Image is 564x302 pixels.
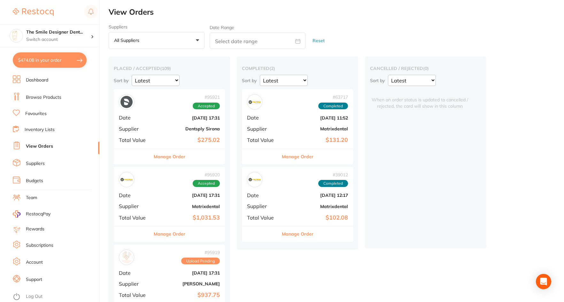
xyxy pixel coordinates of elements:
b: [DATE] 17:31 [156,193,220,198]
p: All suppliers [114,37,142,43]
span: # 95921 [193,95,220,100]
span: Completed [318,103,348,110]
b: [DATE] 17:31 [156,115,220,120]
img: Matrixdental [120,174,133,186]
img: Adam Dental [120,251,133,263]
span: Accepted [193,103,220,110]
a: Log Out [26,293,42,300]
span: Supplier [119,126,151,132]
label: Suppliers [109,24,205,29]
span: Total Value [119,137,151,143]
button: All suppliers [109,32,205,49]
span: Date [119,115,151,120]
span: # 95920 [193,172,220,177]
a: Team [26,195,37,201]
a: View Orders [26,143,53,150]
span: # 39012 [318,172,348,177]
b: [DATE] 12:17 [284,193,348,198]
span: Date [119,270,151,276]
span: Supplier [119,203,151,209]
span: Total Value [247,215,279,221]
b: $131.20 [284,137,348,143]
h2: View Orders [109,8,564,17]
b: Dentsply Sirona [156,126,220,131]
img: Restocq Logo [13,8,54,16]
b: $102.08 [284,214,348,221]
button: $474.08 in your order [13,52,87,68]
a: Rewards [26,226,44,232]
div: Open Intercom Messenger [536,274,551,289]
button: Manage Order [282,226,313,242]
a: RestocqPay [13,210,50,218]
span: Total Value [247,137,279,143]
button: Manage Order [282,149,313,164]
span: # 63717 [318,95,348,100]
a: Restocq Logo [13,5,54,19]
span: Supplier [247,203,279,209]
span: Total Value [119,215,151,221]
img: RestocqPay [13,210,20,218]
span: Total Value [119,292,151,298]
p: Sort by [370,78,385,83]
span: Upload Pending [181,258,220,265]
span: Supplier [247,126,279,132]
span: When an order status is updated to cancelled / rejected, the card will show in this column [370,89,470,109]
a: Favourites [25,111,47,117]
span: Date [247,192,279,198]
b: $1,031.53 [156,214,220,221]
span: Date [247,115,279,120]
div: Matrixdental#95920AcceptedDate[DATE] 17:31SupplierMatrixdentalTotal Value$1,031.53Manage Order [114,167,225,242]
b: [PERSON_NAME] [156,281,220,286]
h2: cancelled / rejected ( 0 ) [370,66,481,71]
span: Accepted [193,180,220,187]
img: Matrixdental [249,96,261,108]
b: $275.02 [156,137,220,143]
a: Browse Products [26,94,61,101]
p: Sort by [242,78,257,83]
span: Completed [318,180,348,187]
b: [DATE] 11:52 [284,115,348,120]
span: # 95919 [181,250,220,255]
span: Supplier [119,281,151,287]
p: Switch account [26,36,91,43]
b: Matrixdental [284,204,348,209]
a: Budgets [26,178,43,184]
h4: The Smile Designer Dental Studio [26,29,91,35]
a: Inventory Lists [25,127,55,133]
b: [DATE] 17:31 [156,270,220,275]
input: Select date range [210,33,305,49]
label: Date Range [210,25,234,30]
b: Matrixdental [284,126,348,131]
a: Suppliers [26,160,45,167]
h2: completed ( 2 ) [242,66,353,71]
a: Dashboard [26,77,48,83]
b: Matrixdental [156,204,220,209]
img: Dentsply Sirona [120,96,133,108]
button: Log Out [13,292,97,302]
button: Manage Order [154,149,185,164]
span: Date [119,192,151,198]
p: Sort by [114,78,128,83]
img: The Smile Designer Dental Studio [10,29,23,42]
button: Reset [311,32,327,49]
div: Dentsply Sirona#95921AcceptedDate[DATE] 17:31SupplierDentsply SironaTotal Value$275.02Manage Order [114,89,225,164]
a: Account [26,259,43,266]
img: Matrixdental [249,174,261,186]
h2: placed / accepted ( 109 ) [114,66,225,71]
b: $937.75 [156,292,220,298]
a: Subscriptions [26,242,53,249]
a: Support [26,276,42,283]
span: RestocqPay [26,211,50,217]
button: Manage Order [154,226,185,242]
